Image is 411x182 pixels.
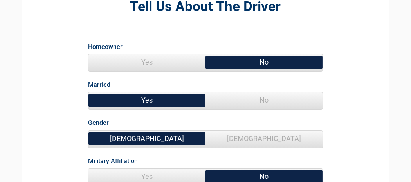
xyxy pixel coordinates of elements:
[205,131,323,146] span: [DEMOGRAPHIC_DATA]
[205,54,323,70] span: No
[88,54,205,70] span: Yes
[88,79,110,90] label: Married
[88,92,205,108] span: Yes
[88,41,123,52] label: Homeowner
[88,117,109,128] label: Gender
[88,156,138,166] label: Military Affiliation
[88,131,205,146] span: [DEMOGRAPHIC_DATA]
[205,92,323,108] span: No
